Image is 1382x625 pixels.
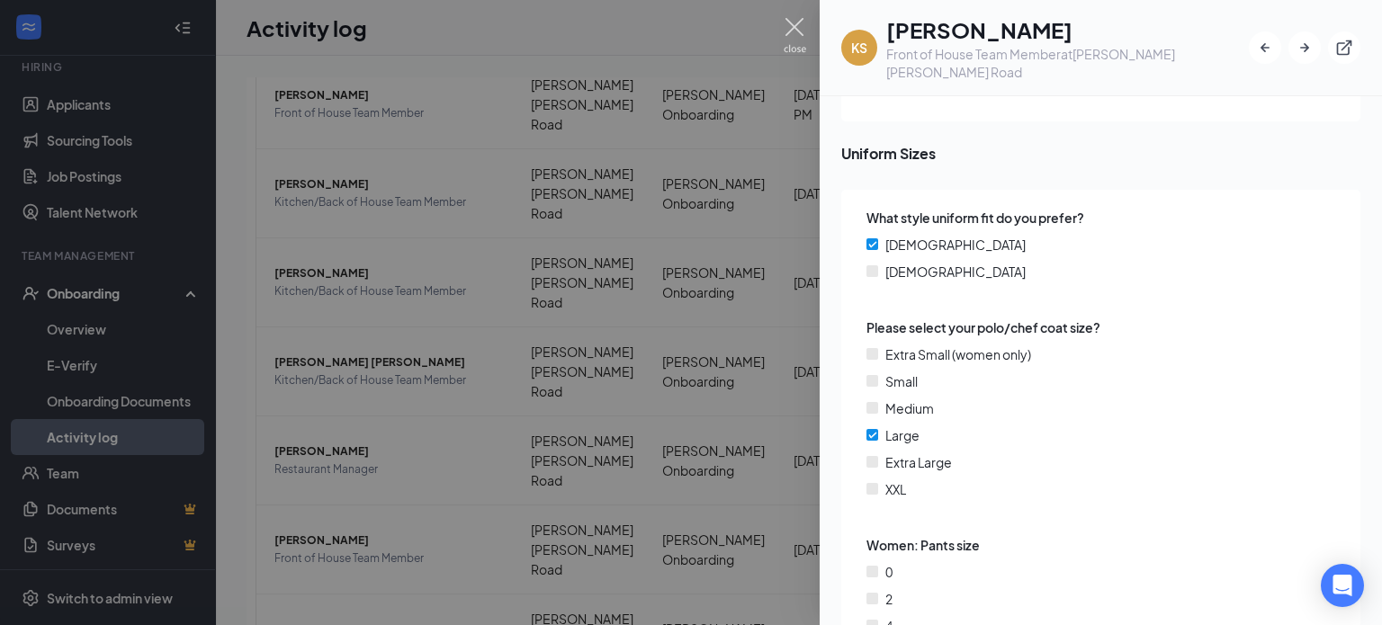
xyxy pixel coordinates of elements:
div: Front of House Team Member at [PERSON_NAME] [PERSON_NAME] Road [886,45,1249,81]
span: Uniform Sizes [841,142,1360,165]
span: 0 [885,562,893,582]
span: [DEMOGRAPHIC_DATA] [885,235,1026,254]
button: ArrowRight [1288,31,1321,64]
span: Extra Small (women only) [885,344,1031,364]
span: [DEMOGRAPHIC_DATA] [885,262,1026,281]
span: 2 [885,589,893,609]
div: KS [851,39,867,57]
span: XXL [885,479,906,499]
button: ArrowLeftNew [1249,31,1281,64]
span: Small [885,371,918,391]
span: What style uniform fit do you prefer? [866,208,1084,228]
span: Medium [885,398,934,418]
span: Large [885,425,920,445]
svg: ArrowRight [1296,39,1314,57]
div: Open Intercom Messenger [1321,564,1364,607]
svg: ExternalLink [1335,39,1353,57]
h1: [PERSON_NAME] [886,14,1249,45]
svg: ArrowLeftNew [1256,39,1274,57]
span: Extra Large [885,452,952,472]
span: Please select your polo/chef coat size? [866,317,1100,337]
button: ExternalLink [1328,31,1360,64]
span: Women: Pants size [866,535,980,555]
